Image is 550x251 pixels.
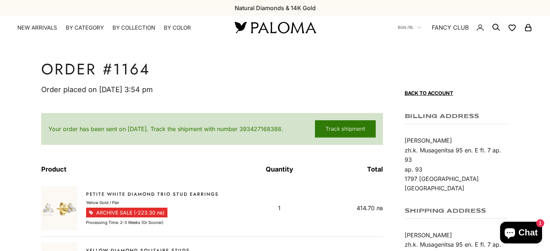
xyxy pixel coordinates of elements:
[398,16,533,39] nav: Secondary navigation
[405,113,509,124] p: Billing address
[86,191,219,198] a: Petite White Diamond Trio Stud Earrings
[498,222,544,245] inbox-online-store-chat: Shopify online store chat
[41,162,243,180] th: Product
[432,23,469,32] a: FANCY CLUB
[405,208,509,219] p: Shipping address
[17,24,217,31] nav: Primary navigation
[41,62,383,77] h1: Order #1164
[243,162,316,180] th: Quantity
[164,24,191,31] summary: By Color
[112,24,155,31] summary: By Collection
[243,180,316,237] td: 1
[41,186,77,230] img: #YellowGold
[235,3,316,13] p: Natural Diamonds & 14K Gold
[86,219,163,226] p: Processing time: 2-3 weeks (or sooner)
[86,208,167,217] li: ARCHIVE SALE (-223.30 лв)
[405,62,509,96] a: Back to account
[66,24,104,31] summary: By Category
[315,120,376,138] a: Track shipment
[86,199,119,206] p: Yellow Gold / Pair
[398,24,414,31] span: BGN лв.
[41,84,383,96] p: Order placed on [DATE] 3:54 pm
[316,162,383,180] th: Total
[405,136,509,193] p: [PERSON_NAME] zh.k. Musagenitsa 95 en. E fl. 7 ap. 93 ap. 93 1797 [GEOGRAPHIC_DATA] [GEOGRAPHIC_D...
[17,24,57,31] a: NEW ARRIVALS
[48,120,376,138] div: Your order has been sent on [DATE]. Track the shipment with number 393427168388.
[316,180,383,237] td: 414.70 лв
[398,24,421,31] button: BGN лв.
